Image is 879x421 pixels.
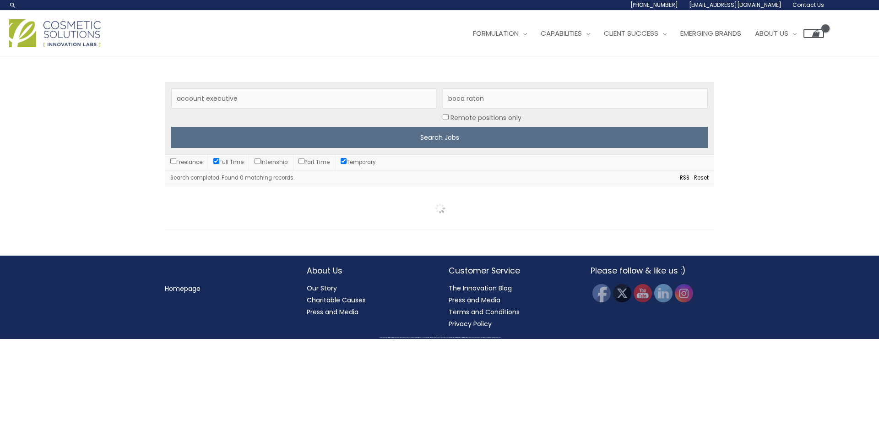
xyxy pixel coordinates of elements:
[165,284,201,293] a: Homepage
[16,336,863,337] div: Copyright © 2025
[307,284,337,293] a: Our Story
[213,159,244,166] label: Full Time
[466,20,534,47] a: Formulation
[680,28,741,38] span: Emerging Brands
[9,19,101,47] img: Cosmetic Solutions Logo
[673,20,748,47] a: Emerging Brands
[170,158,176,164] input: Freelance
[171,88,436,109] input: Keywords
[449,319,492,328] a: Privacy Policy
[255,159,288,166] label: Internship
[675,173,689,183] a: RSS
[213,158,219,164] input: Full Time
[748,20,803,47] a: About Us
[341,159,376,166] label: Temporary
[170,159,202,166] label: Freelance
[443,88,708,109] input: Location
[689,173,709,183] a: Reset
[473,28,519,38] span: Formulation
[307,307,358,317] a: Press and Media
[443,114,449,120] input: Location
[613,284,631,302] img: Twitter
[449,265,572,277] h2: Customer Service
[534,20,597,47] a: Capabilities
[792,1,824,9] span: Contact Us
[307,295,366,305] a: Charitable Causes
[689,1,781,9] span: [EMAIL_ADDRESS][DOMAIN_NAME]
[255,158,260,164] input: Internship
[597,20,673,47] a: Client Success
[9,1,16,9] a: Search icon link
[298,159,330,166] label: Part Time
[592,284,611,302] img: Facebook
[803,29,824,38] a: View Shopping Cart, empty
[604,28,658,38] span: Client Success
[449,295,500,305] a: Press and Media
[449,307,520,317] a: Terms and Conditions
[449,284,512,293] a: The Innovation Blog
[298,158,304,164] input: Part Time
[449,282,572,330] nav: Customer Service
[165,283,288,295] nav: Menu
[171,127,708,148] input: Search Jobs
[307,265,430,277] h2: About Us
[439,336,445,336] span: Cosmetic Solutions
[341,158,347,164] input: Temporary
[16,337,863,338] div: All material on this Website, including design, text, images, logos and sounds, are owned by Cosm...
[459,20,824,47] nav: Site Navigation
[307,282,430,318] nav: About Us
[630,1,678,9] span: [PHONE_NUMBER]
[450,112,521,124] label: Remote positions only
[541,28,582,38] span: Capabilities
[591,265,714,277] h2: Please follow & like us :)
[170,174,294,181] span: Search completed. Found 0 matching records.
[755,28,788,38] span: About Us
